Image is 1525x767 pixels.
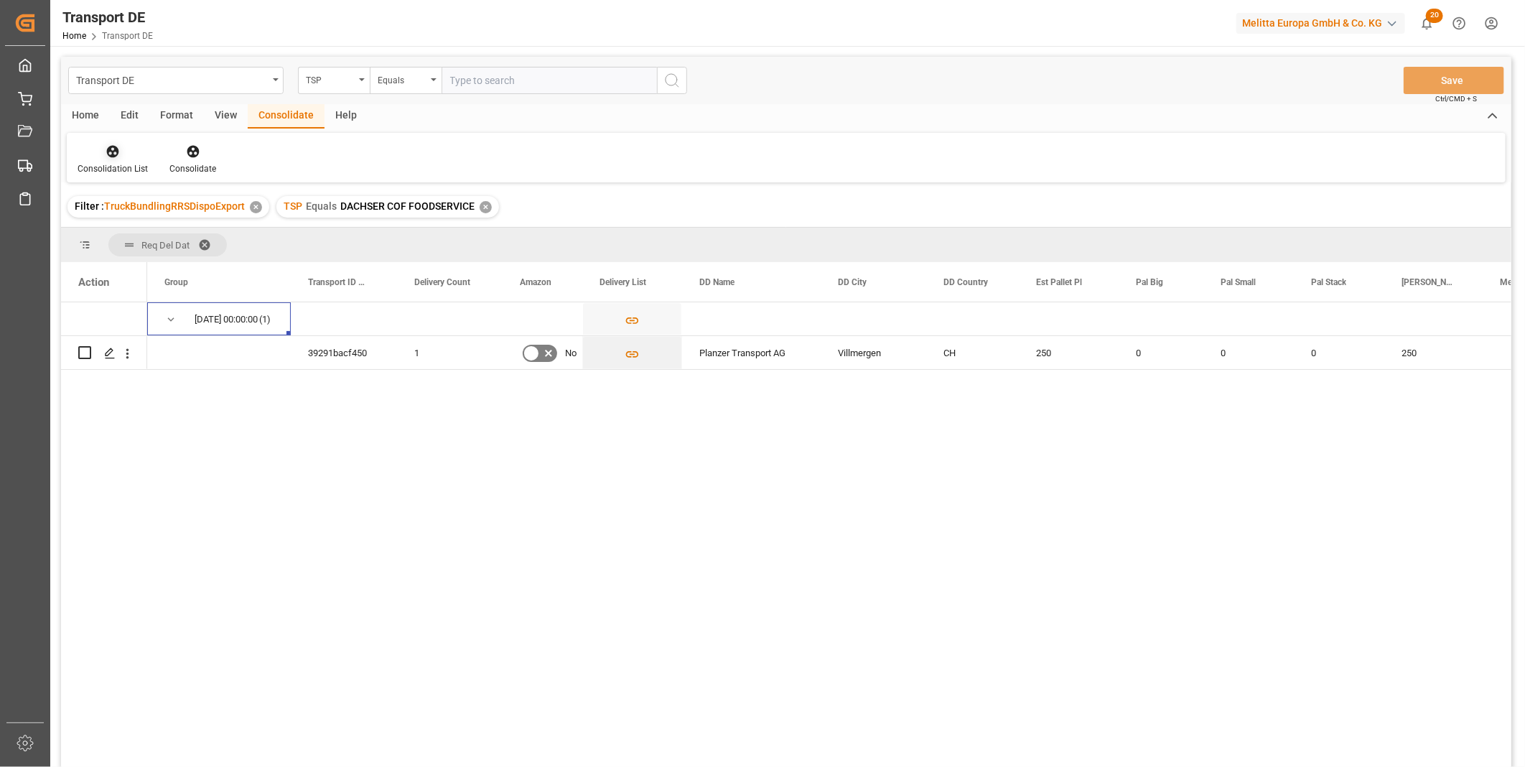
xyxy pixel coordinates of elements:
span: Filter : [75,200,104,212]
div: Edit [110,104,149,129]
span: Amazon [520,277,551,287]
button: open menu [370,67,442,94]
button: search button [657,67,687,94]
span: Pal Small [1221,277,1256,287]
span: Est Pallet Pl [1036,277,1082,287]
span: DD City [838,277,867,287]
div: Transport DE [62,6,153,28]
span: TruckBundlingRRSDispoExport [104,200,245,212]
input: Type to search [442,67,657,94]
span: Equals [306,200,337,212]
span: DD Name [699,277,734,287]
div: Format [149,104,204,129]
div: ✕ [480,201,492,213]
button: open menu [298,67,370,94]
div: 250 [1019,336,1119,369]
div: Press SPACE to select this row. [61,336,147,370]
div: ✕ [250,201,262,213]
span: (1) [259,303,271,336]
div: Action [78,276,109,289]
div: 39291bacf450 [291,336,397,369]
div: View [204,104,248,129]
div: Consolidate [248,104,325,129]
button: open menu [68,67,284,94]
div: 0 [1119,336,1203,369]
button: Save [1404,67,1504,94]
button: Melitta Europa GmbH & Co. KG [1236,9,1411,37]
span: Delivery Count [414,277,470,287]
div: Help [325,104,368,129]
a: Home [62,31,86,41]
span: DD Country [943,277,988,287]
div: 250 [1384,336,1483,369]
div: Transport DE [76,70,268,88]
span: TSP [284,200,302,212]
div: Equals [378,70,426,87]
span: Pal Stack [1311,277,1346,287]
span: 20 [1426,9,1443,23]
span: Req Del Dat [141,240,190,251]
div: Press SPACE to select this row. [61,302,147,336]
span: [PERSON_NAME] [1402,277,1452,287]
div: Consolidate [169,162,216,175]
div: TSP [306,70,355,87]
span: Pal Big [1136,277,1163,287]
span: Transport ID Logward [308,277,367,287]
div: 0 [1294,336,1384,369]
div: 0 [1203,336,1294,369]
button: Help Center [1443,7,1475,39]
span: No [565,337,577,370]
span: Delivery List [600,277,646,287]
span: DACHSER COF FOODSERVICE [340,200,475,212]
span: Group [164,277,188,287]
div: CH [926,336,1019,369]
div: Villmergen [821,336,926,369]
div: 1 [397,336,503,369]
div: Planzer Transport AG [682,336,821,369]
div: [DATE] 00:00:00 [195,303,258,336]
div: Home [61,104,110,129]
div: Melitta Europa GmbH & Co. KG [1236,13,1405,34]
button: show 20 new notifications [1411,7,1443,39]
span: Ctrl/CMD + S [1435,93,1477,104]
div: Consolidation List [78,162,148,175]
